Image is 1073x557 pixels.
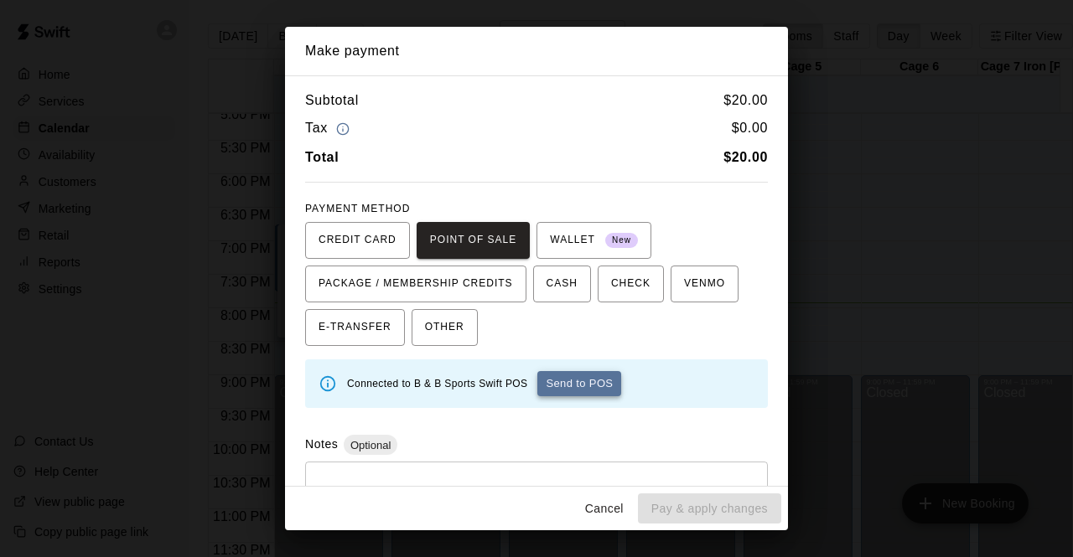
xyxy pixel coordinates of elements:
[319,271,513,297] span: PACKAGE / MEMBERSHIP CREDITS
[305,203,410,214] span: PAYMENT METHOD
[684,271,725,297] span: VENMO
[536,222,651,259] button: WALLET New
[305,117,354,140] h6: Tax
[347,378,527,389] span: Connected to B & B Sports Swift POS
[305,222,410,259] button: CREDIT CARD
[285,27,788,75] h2: Make payment
[344,439,397,451] span: Optional
[305,437,338,451] label: Notes
[598,266,664,302] button: CHECK
[723,150,768,164] b: $ 20.00
[319,227,397,254] span: CREDIT CARD
[425,314,464,341] span: OTHER
[723,90,768,111] h6: $ 20.00
[305,90,359,111] h6: Subtotal
[533,266,591,302] button: CASH
[550,227,638,254] span: WALLET
[671,266,739,302] button: VENMO
[305,266,526,302] button: PACKAGE / MEMBERSHIP CREDITS
[412,309,478,346] button: OTHER
[305,309,405,346] button: E-TRANSFER
[430,227,516,254] span: POINT OF SALE
[417,222,530,259] button: POINT OF SALE
[547,271,578,297] span: CASH
[611,271,651,297] span: CHECK
[578,493,631,524] button: Cancel
[537,371,621,396] button: Send to POS
[605,230,638,252] span: New
[305,150,339,164] b: Total
[732,117,768,140] h6: $ 0.00
[319,314,391,341] span: E-TRANSFER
